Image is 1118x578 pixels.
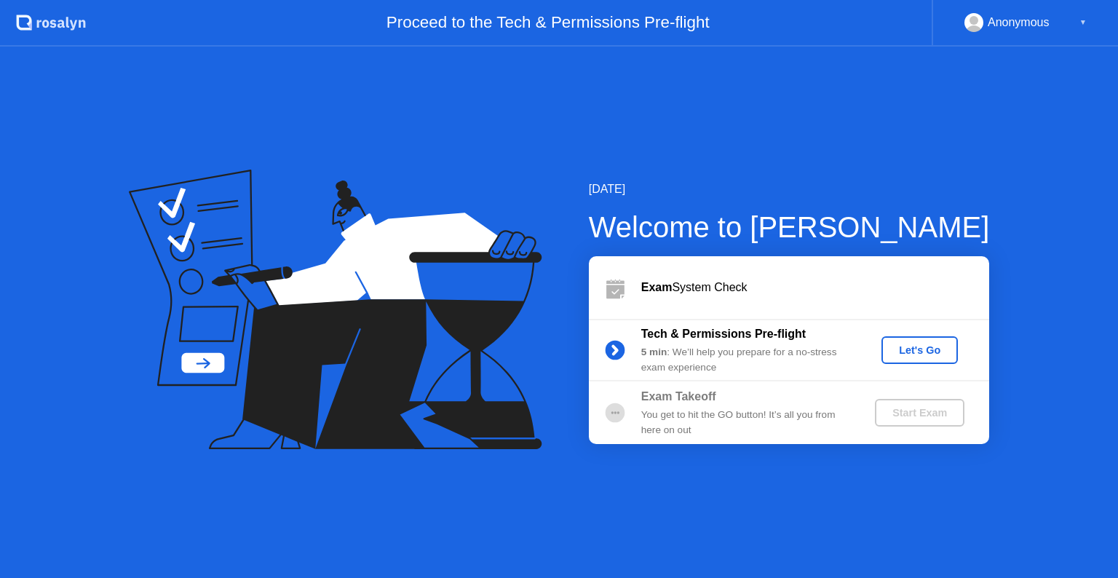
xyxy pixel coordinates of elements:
div: System Check [641,279,989,296]
b: Tech & Permissions Pre-flight [641,328,806,340]
div: Let's Go [887,344,952,356]
b: Exam Takeoff [641,390,716,403]
button: Let's Go [881,336,958,364]
div: Anonymous [988,13,1050,32]
div: : We’ll help you prepare for a no-stress exam experience [641,345,851,375]
div: [DATE] [589,181,990,198]
div: ▼ [1079,13,1087,32]
div: You get to hit the GO button! It’s all you from here on out [641,408,851,438]
button: Start Exam [875,399,964,427]
b: 5 min [641,347,667,357]
div: Welcome to [PERSON_NAME] [589,205,990,249]
b: Exam [641,281,673,293]
div: Start Exam [881,407,959,419]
